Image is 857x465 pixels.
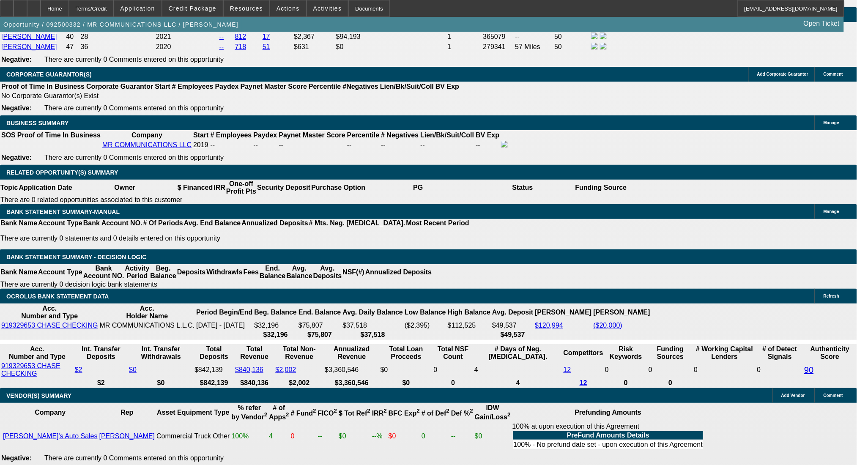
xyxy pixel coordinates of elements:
[211,131,252,139] b: # Employees
[501,141,508,148] img: facebook-icon.png
[347,131,379,139] b: Percentile
[241,83,307,90] b: Paynet Master Score
[404,304,446,320] th: Low Balance
[131,131,162,139] b: Company
[219,33,224,40] a: --
[470,408,473,414] sup: 2
[422,410,449,417] b: # of Def
[492,304,534,320] th: Avg. Deposit
[1,33,57,40] a: [PERSON_NAME]
[224,0,269,16] button: Resources
[1,154,32,161] b: Negative:
[156,43,171,50] span: 2020
[35,409,66,416] b: Company
[336,32,446,41] td: $94,193
[420,131,474,139] b: Lien/Bk/Suit/Coll
[193,131,208,139] b: Start
[757,362,803,378] td: 0
[99,304,195,320] th: Acc. Holder Name
[232,404,268,421] b: % refer by Vendor
[475,404,511,421] b: IDW Gain/Loss
[367,408,370,414] sup: 2
[600,33,607,39] img: linkedin-icon.png
[406,219,470,227] th: Most Recent Period
[275,379,323,387] th: $2,002
[515,42,553,52] td: 57 Miles
[177,180,214,196] th: $ Financed
[313,408,316,414] sup: 2
[298,321,341,330] td: $75,807
[563,345,604,361] th: Competitors
[6,254,147,260] span: Bank Statement Summary - Decision Logic
[648,345,693,361] th: Funding Sources
[575,409,642,416] b: Prefunding Amounts
[593,304,651,320] th: [PERSON_NAME]
[6,293,109,300] span: OCROLUS BANK STATEMENT DATA
[307,0,348,16] button: Activities
[6,392,71,399] span: VENDOR(S) SUMMARY
[263,43,270,50] a: 51
[800,16,843,31] a: Open Ticket
[380,83,434,90] b: Lien/Bk/Suit/Coll
[114,0,161,16] button: Application
[325,366,378,374] div: $3,360,546
[196,321,253,330] td: [DATE] - [DATE]
[206,264,243,280] th: Withdrawls
[648,379,693,387] th: 0
[446,408,449,414] sup: 2
[183,219,241,227] th: Avg. End Balance
[44,56,224,63] span: There are currently 0 Comments entered on this opportunity
[389,410,420,417] b: BFC Exp
[605,362,647,378] td: 0
[605,345,647,361] th: Risk Keywords
[83,219,143,227] th: Bank Account NO.
[483,32,514,41] td: 365079
[293,42,335,52] td: $631
[805,365,814,375] a: 90
[476,131,499,139] b: BV Exp
[694,366,698,373] span: 0
[492,331,534,339] th: $49,537
[99,432,155,440] a: [PERSON_NAME]
[86,83,153,90] b: Corporate Guarantor
[447,304,491,320] th: High Balance
[757,72,808,77] span: Add Corporate Guarantor
[243,264,259,280] th: Fees
[196,304,253,320] th: Period Begin/End
[781,393,805,398] span: Add Vendor
[433,345,473,361] th: Sum of the Total NSF Count and Total Overdraft Fee Count from Ocrolus
[318,410,337,417] b: FICO
[513,440,703,449] td: 100% - No prefund date set - upon execution of this Agreement
[231,422,268,450] td: 100%
[156,33,171,40] span: 2021
[313,264,342,280] th: Avg. Deposits
[309,83,341,90] b: Percentile
[264,412,267,418] sup: 2
[1,304,99,320] th: Acc. Number and Type
[334,408,337,414] sup: 2
[0,235,469,242] p: There are currently 0 statements and 0 details entered on this opportunity
[824,120,839,125] span: Manage
[372,422,387,450] td: --%
[512,423,704,450] div: 100% at upon execution of this Agreement
[83,264,125,280] th: Bank Account NO.
[74,345,128,361] th: Int. Transfer Deposits
[277,5,300,12] span: Actions
[381,141,419,149] div: --
[404,321,446,330] td: ($2,395)
[286,264,312,280] th: Avg. Balance
[172,83,214,90] b: # Employees
[554,32,590,41] td: 50
[492,321,534,330] td: $49,537
[102,141,192,148] a: MR COMMUNICATIONS LLC
[474,362,562,378] td: 4
[824,393,843,398] span: Comment
[99,321,195,330] td: MR COMMUNICATIONS L.L.C.
[6,169,118,176] span: RELATED OPPORTUNITY(S) SUMMARY
[177,264,206,280] th: Deposits
[365,264,432,280] th: Annualized Deposits
[474,345,562,361] th: # Days of Neg. [MEDICAL_DATA].
[347,141,379,149] div: --
[157,409,229,416] b: Asset Equipment Type
[193,140,209,150] td: 2019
